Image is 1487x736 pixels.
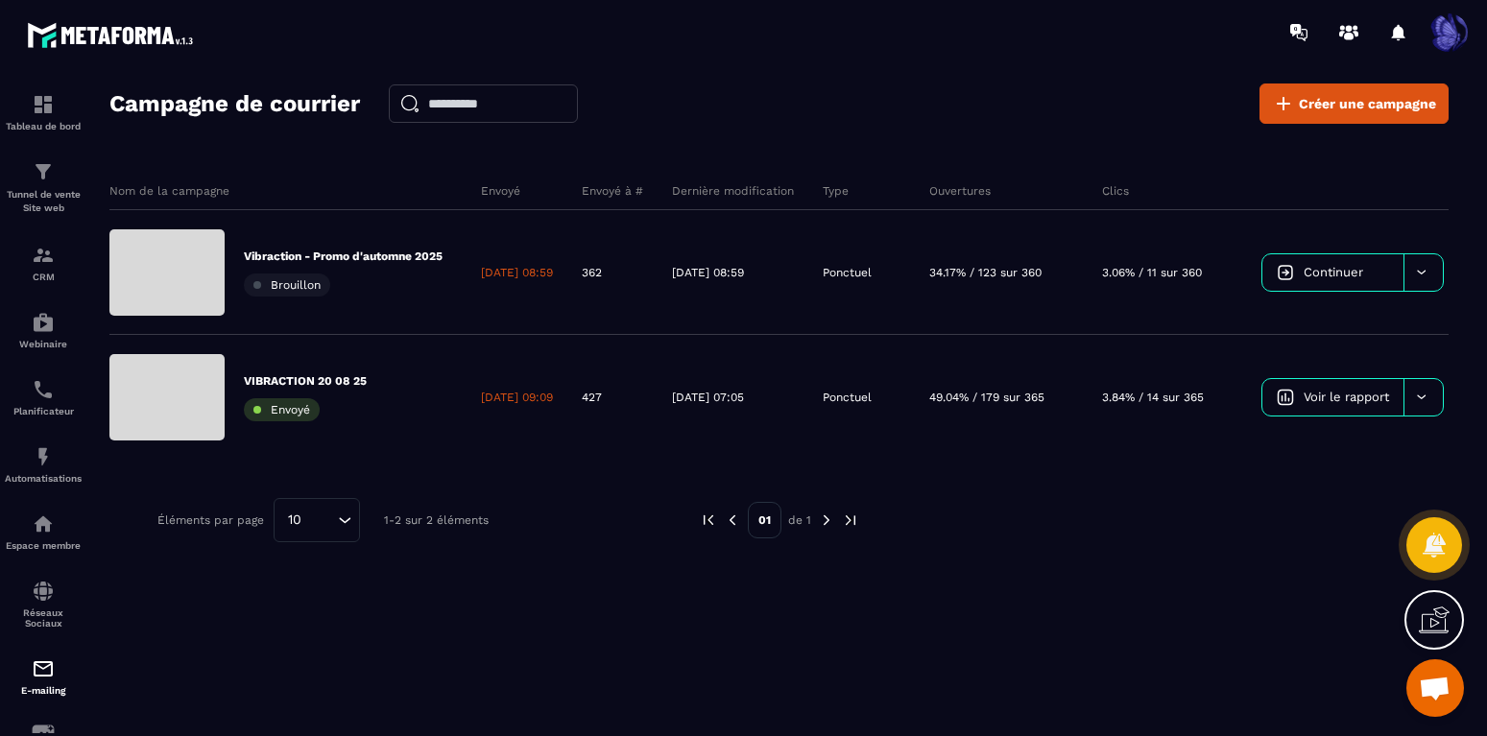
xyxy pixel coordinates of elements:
[929,390,1044,405] p: 49.04% / 179 sur 365
[32,93,55,116] img: formation
[724,511,741,529] img: prev
[481,265,553,280] p: [DATE] 08:59
[1102,390,1204,405] p: 3.84% / 14 sur 365
[823,390,872,405] p: Ponctuel
[929,183,991,199] p: Ouvertures
[281,510,308,531] span: 10
[32,378,55,401] img: scheduler
[384,513,489,527] p: 1-2 sur 2 éléments
[582,183,643,199] p: Envoyé à #
[5,498,82,565] a: automationsautomationsEspace membre
[5,121,82,131] p: Tableau de bord
[1304,265,1363,279] span: Continuer
[1299,94,1436,113] span: Créer une campagne
[271,278,321,292] span: Brouillon
[929,265,1042,280] p: 34.17% / 123 sur 360
[109,84,360,123] h2: Campagne de courrier
[748,502,781,538] p: 01
[842,511,859,529] img: next
[5,406,82,416] p: Planificateur
[1277,389,1294,406] img: icon
[481,390,553,405] p: [DATE] 09:09
[1262,254,1403,291] a: Continuer
[32,580,55,603] img: social-network
[5,431,82,498] a: automationsautomationsAutomatisations
[5,364,82,431] a: schedulerschedulerPlanificateur
[818,511,835,529] img: next
[5,643,82,710] a: emailemailE-mailing
[32,657,55,680] img: email
[5,685,82,696] p: E-mailing
[823,183,849,199] p: Type
[5,607,82,629] p: Réseaux Sociaux
[1304,390,1389,404] span: Voir le rapport
[5,473,82,484] p: Automatisations
[788,512,811,528] p: de 1
[823,265,872,280] p: Ponctuel
[5,79,82,146] a: formationformationTableau de bord
[700,511,717,529] img: prev
[1406,659,1464,717] div: Open chat
[5,229,82,297] a: formationformationCRM
[5,188,82,215] p: Tunnel de vente Site web
[481,183,520,199] p: Envoyé
[5,339,82,349] p: Webinaire
[672,183,794,199] p: Dernière modification
[5,272,82,282] p: CRM
[1102,183,1129,199] p: Clics
[274,498,360,542] div: Search for option
[5,565,82,643] a: social-networksocial-networkRéseaux Sociaux
[672,265,744,280] p: [DATE] 08:59
[32,160,55,183] img: formation
[308,510,333,531] input: Search for option
[5,540,82,551] p: Espace membre
[672,390,744,405] p: [DATE] 07:05
[27,17,200,53] img: logo
[32,445,55,468] img: automations
[5,297,82,364] a: automationsautomationsWebinaire
[582,390,602,405] p: 427
[1259,83,1449,124] a: Créer une campagne
[1277,264,1294,281] img: icon
[244,249,443,264] p: Vibraction - Promo d'automne 2025
[32,311,55,334] img: automations
[32,512,55,535] img: automations
[582,265,602,280] p: 362
[32,244,55,267] img: formation
[1262,379,1403,415] a: Voir le rapport
[5,146,82,229] a: formationformationTunnel de vente Site web
[271,403,310,416] span: Envoyé
[157,513,264,527] p: Éléments par page
[109,183,229,199] p: Nom de la campagne
[244,373,367,389] p: VIBRACTION 20 08 25
[1102,265,1202,280] p: 3.06% / 11 sur 360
